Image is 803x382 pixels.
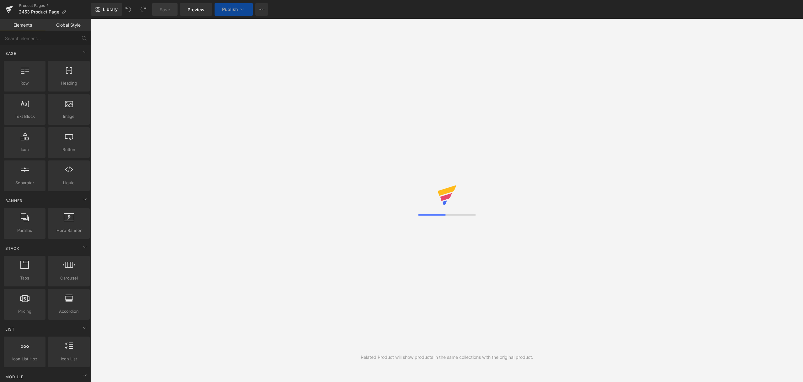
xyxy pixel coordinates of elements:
span: Module [5,374,24,380]
span: Preview [188,6,205,13]
span: Banner [5,198,23,204]
span: Library [103,7,118,12]
span: Separator [6,180,44,186]
span: Pricing [6,308,44,315]
span: Publish [222,7,238,12]
a: Product Pages [19,3,91,8]
span: Hero Banner [50,227,88,234]
span: Image [50,113,88,120]
span: Stack [5,245,20,251]
span: 2453 Product Page [19,9,59,14]
span: Text Block [6,113,44,120]
span: Accordion [50,308,88,315]
div: Related Product will show products in the same collections with the original product. [361,354,533,361]
span: Icon List [50,356,88,362]
span: Button [50,146,88,153]
span: Icon List Hoz [6,356,44,362]
button: Publish [215,3,253,16]
span: Icon [6,146,44,153]
span: List [5,326,15,332]
button: Undo [122,3,135,16]
span: Carousel [50,275,88,281]
button: More [255,3,268,16]
span: Parallax [6,227,44,234]
a: Preview [180,3,212,16]
span: Save [160,6,170,13]
a: New Library [91,3,122,16]
button: Redo [137,3,150,16]
span: Liquid [50,180,88,186]
span: Row [6,80,44,86]
span: Base [5,50,17,56]
a: Global Style [45,19,91,31]
span: Tabs [6,275,44,281]
span: Heading [50,80,88,86]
